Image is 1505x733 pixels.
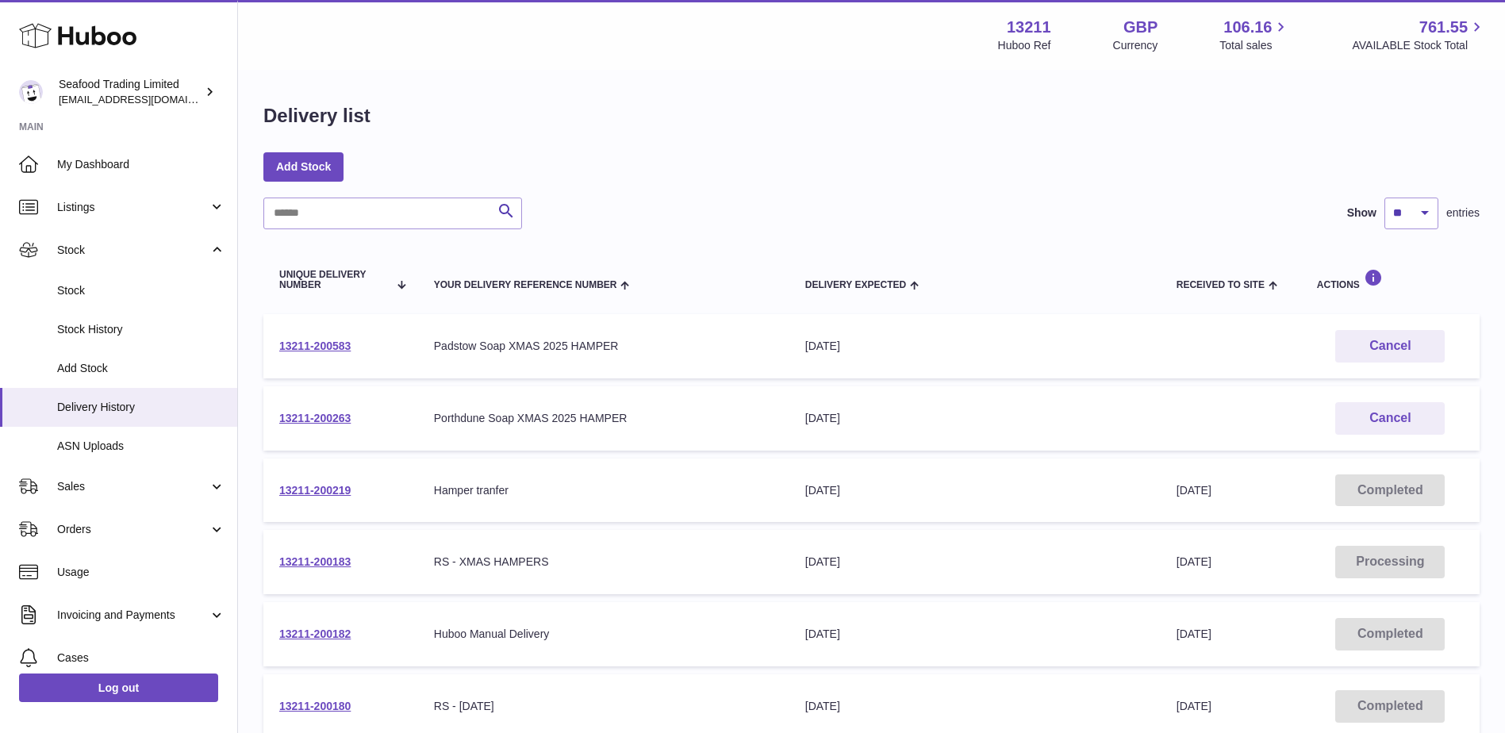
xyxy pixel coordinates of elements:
[1317,269,1464,290] div: Actions
[805,483,1145,498] div: [DATE]
[57,200,209,215] span: Listings
[57,243,209,258] span: Stock
[1177,627,1211,640] span: [DATE]
[1219,17,1290,53] a: 106.16 Total sales
[1177,484,1211,497] span: [DATE]
[434,699,774,714] div: RS - [DATE]
[1352,38,1486,53] span: AVAILABLE Stock Total
[59,93,233,106] span: [EMAIL_ADDRESS][DOMAIN_NAME]
[57,439,225,454] span: ASN Uploads
[59,77,202,107] div: Seafood Trading Limited
[434,483,774,498] div: Hamper tranfer
[279,484,351,497] a: 13211-200219
[1335,402,1445,435] button: Cancel
[279,412,351,424] a: 13211-200263
[434,555,774,570] div: RS - XMAS HAMPERS
[1335,330,1445,363] button: Cancel
[805,699,1145,714] div: [DATE]
[57,650,225,666] span: Cases
[1219,38,1290,53] span: Total sales
[1113,38,1158,53] div: Currency
[57,479,209,494] span: Sales
[19,80,43,104] img: online@rickstein.com
[19,674,218,702] a: Log out
[57,322,225,337] span: Stock History
[1123,17,1158,38] strong: GBP
[805,627,1145,642] div: [DATE]
[434,339,774,354] div: Padstow Soap XMAS 2025 HAMPER
[263,152,344,181] a: Add Stock
[279,700,351,712] a: 13211-200180
[279,270,388,290] span: Unique Delivery Number
[805,555,1145,570] div: [DATE]
[1177,700,1211,712] span: [DATE]
[57,361,225,376] span: Add Stock
[434,411,774,426] div: Porthdune Soap XMAS 2025 HAMPER
[1446,205,1480,221] span: entries
[998,38,1051,53] div: Huboo Ref
[434,280,617,290] span: Your Delivery Reference Number
[805,411,1145,426] div: [DATE]
[57,565,225,580] span: Usage
[1347,205,1376,221] label: Show
[57,400,225,415] span: Delivery History
[1177,555,1211,568] span: [DATE]
[57,283,225,298] span: Stock
[1177,280,1265,290] span: Received to Site
[1419,17,1468,38] span: 761.55
[434,627,774,642] div: Huboo Manual Delivery
[805,339,1145,354] div: [DATE]
[279,555,351,568] a: 13211-200183
[1223,17,1272,38] span: 106.16
[805,280,906,290] span: Delivery Expected
[279,627,351,640] a: 13211-200182
[279,340,351,352] a: 13211-200583
[1352,17,1486,53] a: 761.55 AVAILABLE Stock Total
[57,522,209,537] span: Orders
[263,103,370,129] h1: Delivery list
[57,157,225,172] span: My Dashboard
[57,608,209,623] span: Invoicing and Payments
[1007,17,1051,38] strong: 13211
